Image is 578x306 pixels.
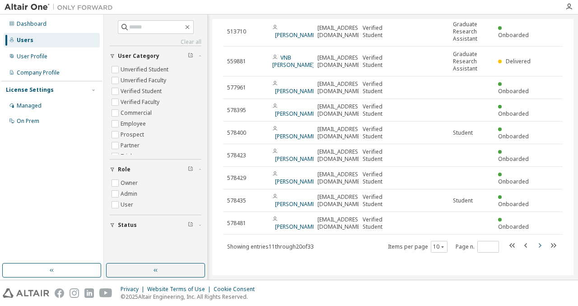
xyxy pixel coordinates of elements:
[498,87,529,95] span: Onboarded
[55,288,64,298] img: facebook.svg
[121,178,140,188] label: Owner
[275,31,317,39] a: [PERSON_NAME]
[227,152,246,159] span: 578423
[363,171,400,185] span: Verified Student
[227,174,246,182] span: 578429
[17,69,60,76] div: Company Profile
[121,129,146,140] label: Prospect
[17,53,47,60] div: User Profile
[275,200,317,208] a: [PERSON_NAME]
[363,126,400,140] span: Verified Student
[498,110,529,118] span: Onboarded
[275,132,317,140] a: [PERSON_NAME]
[5,3,117,12] img: Altair One
[363,54,400,69] span: Verified Student
[227,197,246,204] span: 578435
[453,21,490,42] span: Graduate Research Assistant
[433,243,445,250] button: 10
[227,243,314,250] span: Showing entries 11 through 20 of 33
[121,293,260,301] p: © 2025 Altair Engineering, Inc. All Rights Reserved.
[214,286,260,293] div: Cookie Consent
[498,31,529,39] span: Onboarded
[121,199,135,210] label: User
[17,37,33,44] div: Users
[121,140,141,151] label: Partner
[188,52,193,60] span: Clear filter
[99,288,112,298] img: youtube.svg
[121,118,148,129] label: Employee
[17,102,42,109] div: Managed
[227,58,246,65] span: 559881
[275,223,317,231] a: [PERSON_NAME]
[272,54,314,69] a: VNB [PERSON_NAME]
[84,288,94,298] img: linkedin.svg
[498,200,529,208] span: Onboarded
[275,110,317,118] a: [PERSON_NAME]
[121,188,139,199] label: Admin
[317,126,363,140] span: [EMAIL_ADDRESS][DOMAIN_NAME]
[121,151,134,162] label: Trial
[3,288,49,298] img: altair_logo.svg
[388,241,447,253] span: Items per page
[363,24,400,39] span: Verified Student
[110,215,201,235] button: Status
[121,75,168,86] label: Unverified Faculty
[121,286,147,293] div: Privacy
[317,54,363,69] span: [EMAIL_ADDRESS][DOMAIN_NAME]
[275,87,317,95] a: [PERSON_NAME]
[227,28,246,35] span: 513710
[498,132,529,140] span: Onboarded
[317,216,363,231] span: [EMAIL_ADDRESS][DOMAIN_NAME]
[363,193,400,208] span: Verified Student
[188,166,193,173] span: Clear filter
[121,97,161,108] label: Verified Faculty
[317,103,363,118] span: [EMAIL_ADDRESS][DOMAIN_NAME]
[227,129,246,137] span: 578400
[317,80,363,95] span: [EMAIL_ADDRESS][DOMAIN_NAME]
[317,193,363,208] span: [EMAIL_ADDRESS][DOMAIN_NAME]
[456,241,499,253] span: Page n.
[110,38,201,46] a: Clear all
[118,52,159,60] span: User Category
[317,24,363,39] span: [EMAIL_ADDRESS][DOMAIN_NAME]
[227,107,246,114] span: 578395
[188,221,193,229] span: Clear filter
[17,20,47,28] div: Dashboard
[317,148,363,163] span: [EMAIL_ADDRESS][DOMAIN_NAME]
[6,86,54,94] div: License Settings
[147,286,214,293] div: Website Terms of Use
[70,288,79,298] img: instagram.svg
[118,166,131,173] span: Role
[110,46,201,66] button: User Category
[506,57,531,65] span: Delivered
[275,155,317,163] a: [PERSON_NAME]
[118,221,137,229] span: Status
[227,220,246,227] span: 578481
[110,160,201,179] button: Role
[227,84,246,91] span: 577961
[17,118,39,125] div: On Prem
[121,86,163,97] label: Verified Student
[317,171,363,185] span: [EMAIL_ADDRESS][DOMAIN_NAME]
[363,148,400,163] span: Verified Student
[363,216,400,231] span: Verified Student
[498,223,529,231] span: Onboarded
[498,155,529,163] span: Onboarded
[121,108,154,118] label: Commercial
[453,129,473,137] span: Student
[121,64,170,75] label: Unverified Student
[453,51,490,72] span: Graduate Research Assistant
[275,178,317,185] a: [PERSON_NAME]
[363,103,400,118] span: Verified Student
[498,178,529,185] span: Onboarded
[363,80,400,95] span: Verified Student
[453,197,473,204] span: Student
